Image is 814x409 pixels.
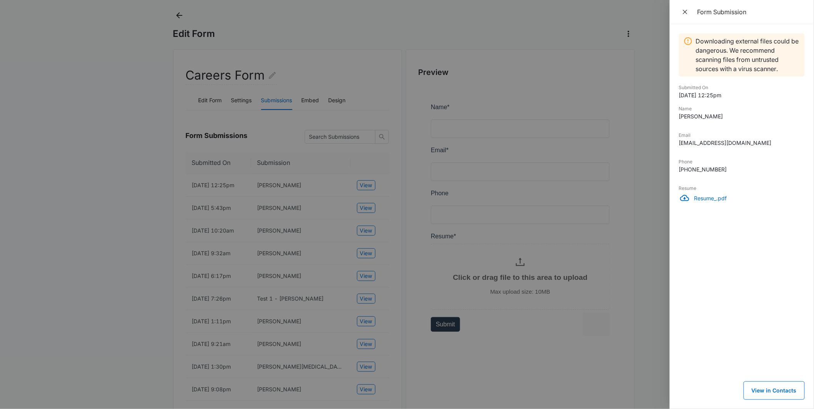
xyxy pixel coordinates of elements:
[696,37,800,73] p: Downloading external files could be dangerous. We recommend scanning files from untrusted sources...
[679,192,805,204] a: DownloadResume_.pdf
[744,381,805,400] button: View in Contacts
[694,194,805,202] p: Resume_.pdf
[697,8,805,16] div: Form Submission
[5,218,24,225] span: Submit
[679,192,694,204] button: Download
[679,105,805,112] dt: Name
[679,84,805,91] dt: Submitted On
[152,210,250,233] iframe: reCAPTCHA
[679,139,805,147] dd: [EMAIL_ADDRESS][DOMAIN_NAME]
[679,91,805,99] dd: [DATE] 12:25pm
[679,158,805,165] dt: Phone
[679,165,805,173] dd: [PHONE_NUMBER]
[679,6,693,18] button: Close
[679,132,805,139] dt: Email
[679,112,805,120] dd: [PERSON_NAME]
[679,185,805,192] dt: Resume
[681,7,691,17] span: Close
